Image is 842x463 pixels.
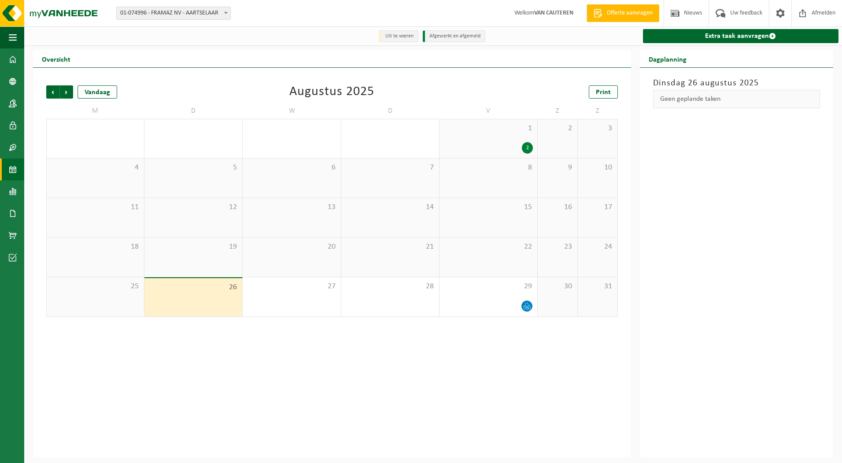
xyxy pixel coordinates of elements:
[542,124,573,133] span: 2
[51,163,140,173] span: 4
[247,282,336,291] span: 27
[596,89,611,96] span: Print
[247,163,336,173] span: 6
[578,103,618,119] td: Z
[444,124,533,133] span: 1
[542,202,573,212] span: 16
[78,85,117,99] div: Vandaag
[640,50,695,67] h2: Dagplanning
[341,103,439,119] td: D
[534,10,573,16] strong: VAN CAUTEREN
[247,202,336,212] span: 13
[643,29,838,43] a: Extra taak aanvragen
[149,163,238,173] span: 5
[439,103,538,119] td: V
[116,7,231,20] span: 01-074996 - FRAMAZ NV - AARTSELAAR
[444,202,533,212] span: 15
[522,142,533,154] div: 2
[346,163,435,173] span: 7
[33,50,79,67] h2: Overzicht
[117,7,230,19] span: 01-074996 - FRAMAZ NV - AARTSELAAR
[60,85,73,99] span: Volgende
[542,163,573,173] span: 9
[542,242,573,252] span: 23
[289,85,374,99] div: Augustus 2025
[51,282,140,291] span: 25
[589,85,618,99] a: Print
[379,30,418,42] li: Uit te voeren
[653,77,820,90] h3: Dinsdag 26 augustus 2025
[444,282,533,291] span: 29
[653,90,820,108] div: Geen geplande taken
[247,242,336,252] span: 20
[423,30,485,42] li: Afgewerkt en afgemeld
[243,103,341,119] td: W
[542,282,573,291] span: 30
[149,283,238,292] span: 26
[582,202,613,212] span: 17
[46,103,144,119] td: M
[444,163,533,173] span: 8
[582,163,613,173] span: 10
[144,103,243,119] td: D
[582,124,613,133] span: 3
[582,282,613,291] span: 31
[444,242,533,252] span: 22
[51,202,140,212] span: 11
[149,242,238,252] span: 19
[51,242,140,252] span: 18
[587,4,659,22] a: Offerte aanvragen
[538,103,578,119] td: Z
[605,9,655,18] span: Offerte aanvragen
[46,85,59,99] span: Vorige
[346,202,435,212] span: 14
[149,202,238,212] span: 12
[346,282,435,291] span: 28
[582,242,613,252] span: 24
[346,242,435,252] span: 21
